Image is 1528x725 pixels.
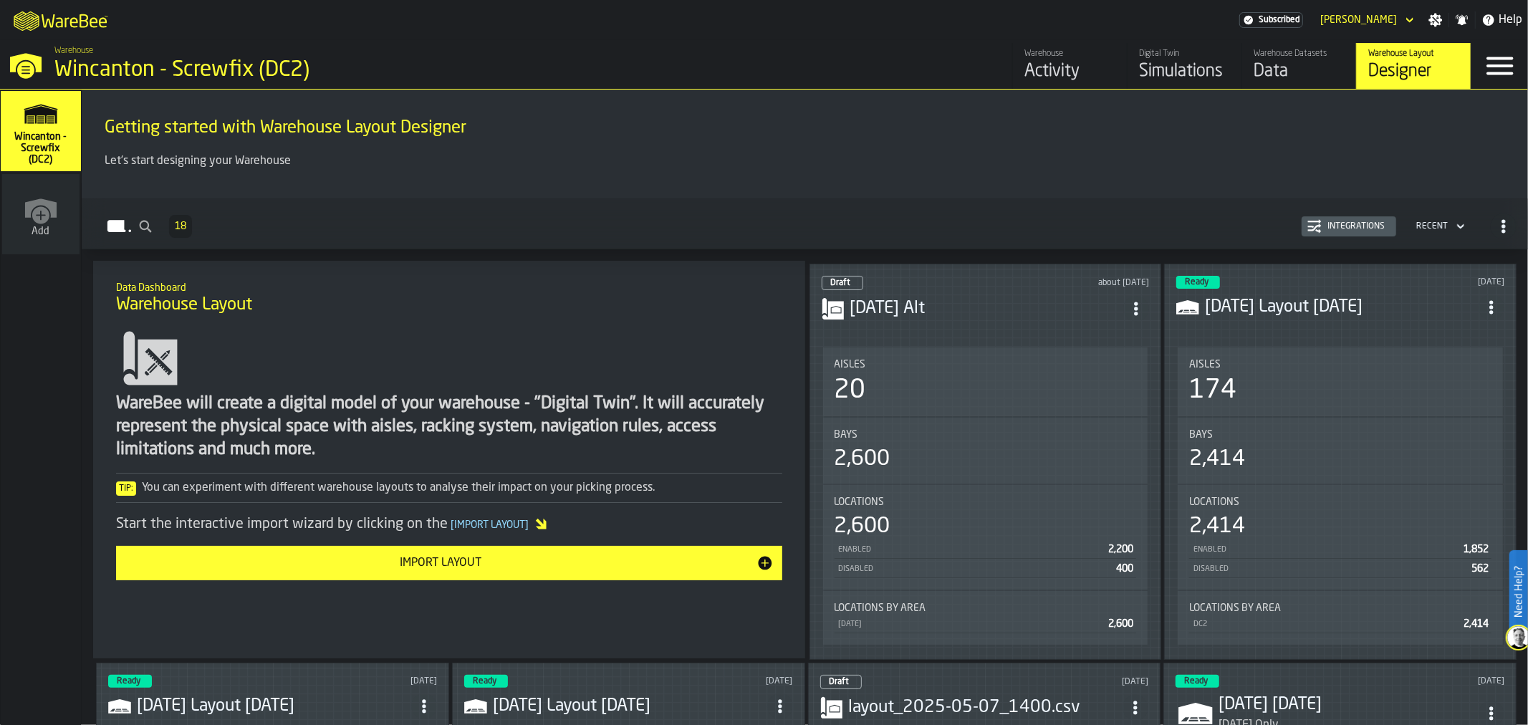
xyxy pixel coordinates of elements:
a: link-to-/wh/i/63e073f5-5036-4912-aacb-dea34a669cb3/designer [1356,43,1471,89]
div: StatList-item-APR1 [835,614,1137,633]
a: link-to-/wh/new [2,174,80,257]
a: link-to-/wh/i/63e073f5-5036-4912-aacb-dea34a669cb3/simulations [1,91,81,174]
div: stat-Locations [1178,485,1503,590]
div: Title [835,429,1137,441]
section: card-LayoutDashboardCard [822,345,1150,648]
span: Aisles [1189,359,1221,370]
div: 20 [835,376,866,405]
span: Ready [473,677,496,686]
h3: [DATE] [DATE] [1219,693,1479,716]
a: link-to-/wh/i/63e073f5-5036-4912-aacb-dea34a669cb3/feed/ [1012,43,1127,89]
span: Wincanton - Screwfix (DC2) [6,131,75,165]
span: Locations [1189,496,1239,508]
span: Import Layout [448,520,532,530]
div: Title [1189,429,1491,441]
label: Need Help? [1511,552,1527,632]
div: ItemListCard-DashboardItemContainer [1164,264,1517,660]
div: Activity [1024,60,1115,83]
span: Locations by Area [1189,602,1281,614]
div: Menu Subscription [1239,12,1303,28]
div: DropdownMenuValue-Tim Aston Aston [1315,11,1417,29]
div: Title [1189,496,1491,508]
span: Warehouse Layout [116,294,252,317]
div: Warehouse [1024,49,1115,59]
span: 2,414 [1464,619,1489,629]
div: stat-Locations [823,485,1148,590]
span: Help [1499,11,1522,29]
div: APR1 Layout 27-05-25 [1205,296,1479,319]
div: status-3 2 [108,675,152,688]
div: layout_2025-05-07_1400.csv [849,696,1123,719]
div: Title [835,602,1137,614]
div: 2,600 [835,446,890,472]
div: Wincanton - Screwfix (DC2) [54,57,441,83]
div: title-Getting started with Warehouse Layout Designer [93,101,1517,153]
span: 2,200 [1108,544,1133,554]
div: APR1 Alt [850,297,1124,320]
div: Updated: 30/07/2025, 14:45:38 Created: 30/07/2025, 14:42:28 [1007,278,1149,288]
div: DropdownMenuValue-4 [1416,221,1448,231]
div: 2,414 [1189,514,1245,539]
div: StatList-item-Enabled [1189,539,1491,559]
div: Digital Twin [1139,49,1230,59]
div: status-0 2 [820,675,862,689]
div: Simulations [1139,60,1230,83]
div: Updated: 12/05/2025, 13:16:22 Created: 12/05/2025, 13:15:59 [652,676,793,686]
div: status-3 2 [464,675,508,688]
h3: [DATE] Layout [DATE] [493,695,767,718]
span: 562 [1471,564,1489,574]
h3: [DATE] Layout [DATE] [1205,296,1479,319]
button: button-Integrations [1302,216,1396,236]
div: status-3 2 [1176,675,1219,688]
div: Title [1189,359,1491,370]
div: StatList-item-Disabled [835,559,1137,578]
span: Ready [117,677,140,686]
div: Warehouse Layout [1368,49,1459,59]
div: title-Warehouse Layout [105,272,794,324]
label: button-toggle-Menu [1471,43,1528,89]
span: Subscribed [1259,15,1299,25]
a: link-to-/wh/i/63e073f5-5036-4912-aacb-dea34a669cb3/data [1241,43,1356,89]
div: Import Layout [125,554,756,572]
div: Title [1189,602,1491,614]
span: Getting started with Warehouse Layout Designer [105,117,466,140]
div: ItemListCard-DashboardItemContainer [809,264,1162,660]
div: [DATE] [837,620,1103,629]
div: Data [1254,60,1345,83]
h2: Sub Title [116,279,782,294]
div: ButtonLoadMore-Load More-Prev-First-Last [163,215,198,238]
span: Warehouse [54,46,93,56]
div: WareBee will create a digital model of your warehouse - "Digital Twin". It will accurately repres... [116,393,782,461]
span: 2,600 [1108,619,1133,629]
span: Locations by Area [835,602,926,614]
span: [ [451,520,454,530]
div: Title [835,496,1137,508]
div: Enabled [1192,545,1458,554]
div: Enabled [837,545,1103,554]
div: Title [835,359,1137,370]
span: Add [32,226,50,237]
div: stat-Aisles [1178,347,1503,416]
span: 18 [175,221,186,231]
div: ItemListCard- [82,90,1528,198]
div: Start the interactive import wizard by clicking on the [116,514,782,534]
div: Updated: 12/05/2025, 12:59:45 Created: 12/05/2025, 12:59:30 [1006,677,1148,687]
div: APR1 07/05/25 [1219,693,1479,716]
div: stat-Locations by Area [823,591,1148,645]
label: button-toggle-Notifications [1449,13,1475,27]
div: You can experiment with different warehouse layouts to analyse their impact on your picking process. [116,479,782,496]
span: Bays [835,429,858,441]
div: stat-Bays [823,418,1148,484]
div: StatList-item-Enabled [835,539,1137,559]
div: Updated: 27/05/2025, 12:30:43 Created: 27/05/2025, 12:29:59 [1364,277,1504,287]
div: stat-Bays [1178,418,1503,484]
span: Bays [1189,429,1213,441]
div: StatList-item-Disabled [1189,559,1491,578]
div: Updated: 26/05/2025, 11:45:49 Created: 26/05/2025, 11:45:02 [296,676,437,686]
